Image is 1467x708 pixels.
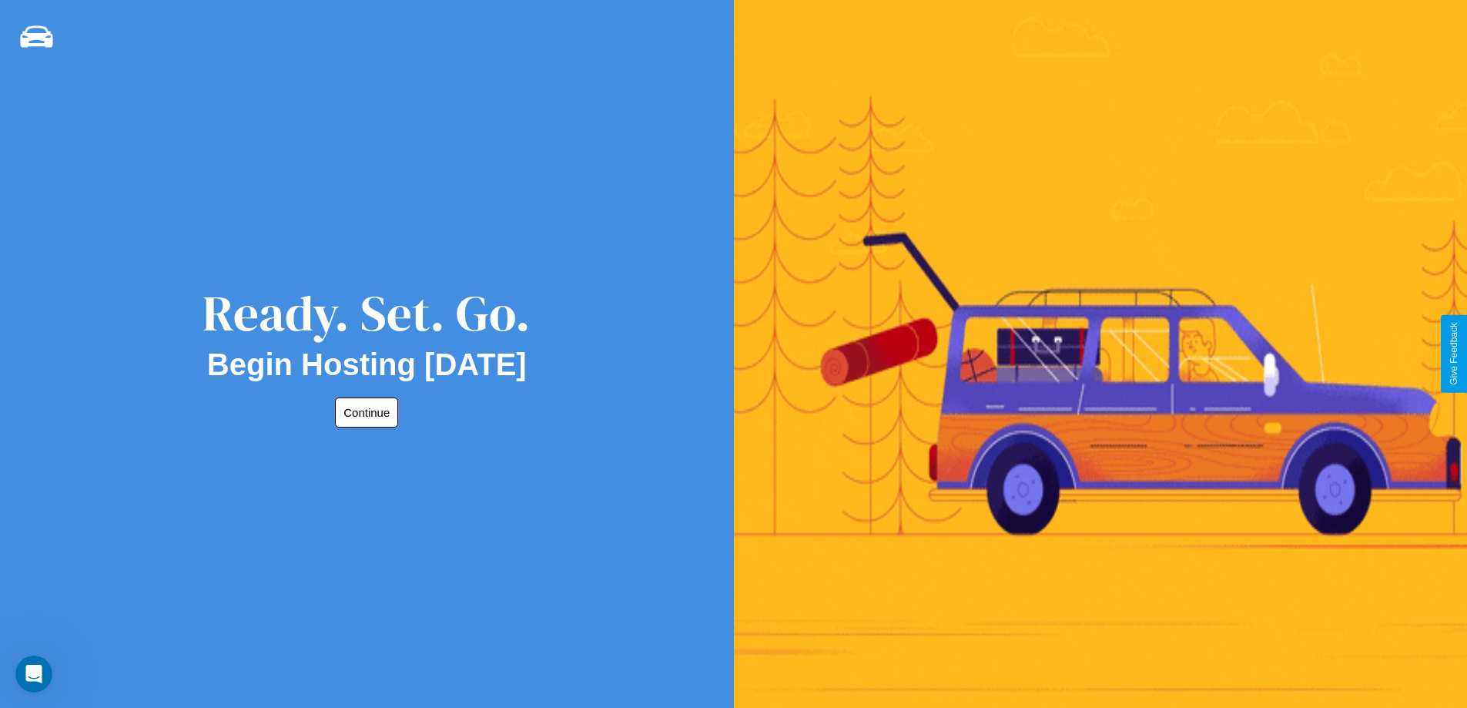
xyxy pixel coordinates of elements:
button: Continue [335,398,398,428]
div: Give Feedback [1449,323,1459,385]
h2: Begin Hosting [DATE] [207,347,527,382]
div: Ready. Set. Go. [203,279,531,347]
iframe: Intercom live chat [15,656,52,693]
